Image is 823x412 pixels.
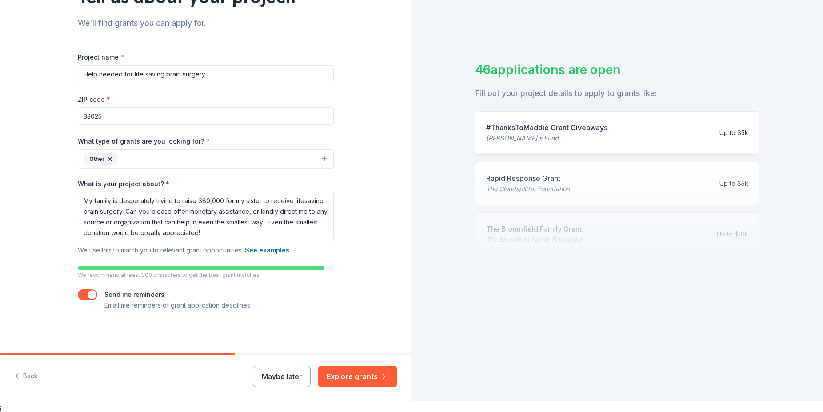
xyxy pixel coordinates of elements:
[78,16,334,30] div: We'll find grants you can apply for.
[84,153,117,165] div: Other
[78,65,334,83] input: After school program
[253,366,311,387] button: Maybe later
[78,272,334,279] p: We recommend at least 300 characters to get the best grant matches.
[78,180,169,188] label: What is your project about?
[475,86,759,100] div: Fill out your project details to apply to grants like:
[78,95,110,104] label: ZIP code
[486,133,607,144] div: [PERSON_NAME]'s Fund
[78,246,289,254] span: We use this to match you to relevant grant opportunities.
[475,60,759,79] div: 46 applications are open
[719,128,748,138] div: Up to $5k
[104,300,250,311] p: Email me reminders of grant application deadlines
[78,149,334,169] button: Other
[78,137,210,146] label: What type of grants are you looking for?
[78,107,334,125] input: 12345 (U.S. only)
[78,192,334,241] textarea: My family is desperately trying to raise $80,000 for my sister to receive lifesaving brain surger...
[486,122,607,133] div: #ThanksToMaddie Grant Giveaways
[78,53,124,62] label: Project name
[245,245,289,256] button: See examples
[318,366,397,387] button: Explore grants
[14,367,38,386] button: Back
[104,291,164,298] label: Send me reminders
